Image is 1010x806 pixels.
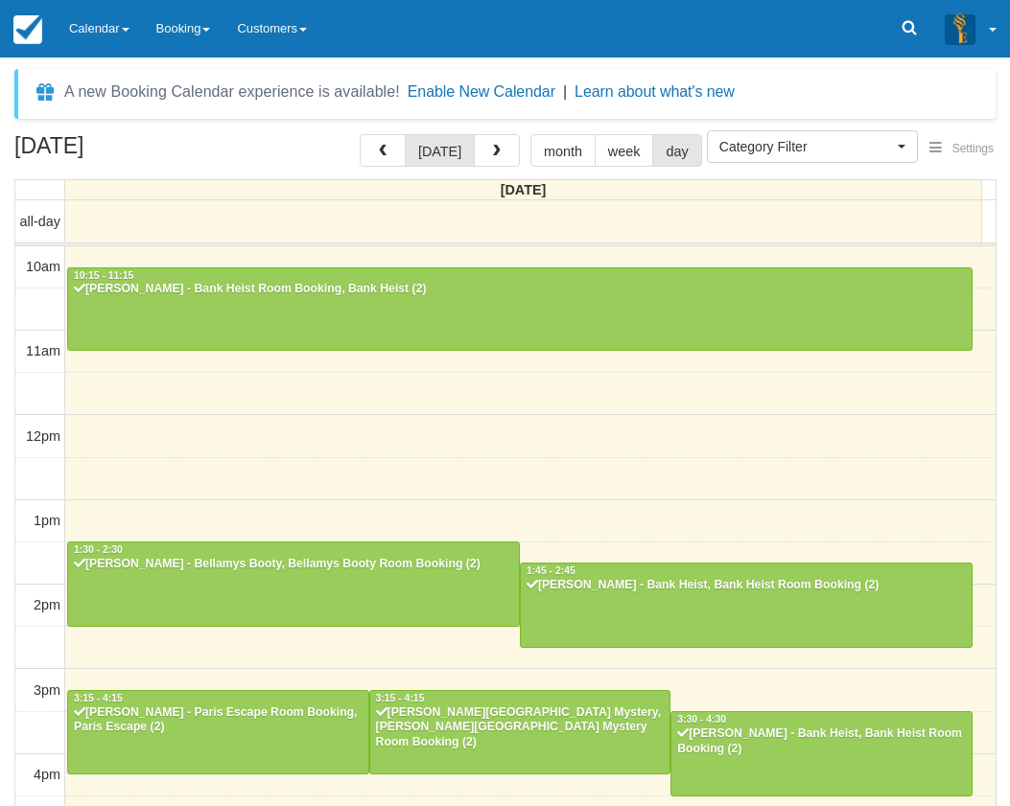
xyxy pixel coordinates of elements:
[74,693,123,703] span: 3:15 - 4:15
[34,597,60,612] span: 2pm
[563,83,567,100] span: |
[73,705,364,736] div: [PERSON_NAME] - Paris Escape Room Booking, Paris Escape (2)
[67,690,369,774] a: 3:15 - 4:15[PERSON_NAME] - Paris Escape Room Booking, Paris Escape (2)
[73,557,514,572] div: [PERSON_NAME] - Bellamys Booty, Bellamys Booty Room Booking (2)
[405,134,475,167] button: [DATE]
[652,134,701,167] button: day
[26,343,60,358] span: 11am
[670,711,973,795] a: 3:30 - 4:30[PERSON_NAME] - Bank Heist, Bank Heist Room Booking (2)
[14,134,257,170] h2: [DATE]
[64,81,400,104] div: A new Booking Calendar experience is available!
[34,682,60,698] span: 3pm
[34,513,60,528] span: 1pm
[526,578,967,593] div: [PERSON_NAME] - Bank Heist, Bank Heist Room Booking (2)
[520,563,973,647] a: 1:45 - 2:45[PERSON_NAME] - Bank Heist, Bank Heist Room Booking (2)
[527,565,575,576] span: 1:45 - 2:45
[73,282,967,297] div: [PERSON_NAME] - Bank Heist Room Booking, Bank Heist (2)
[575,83,735,100] a: Learn about what's new
[67,267,973,352] a: 10:15 - 11:15[PERSON_NAME] - Bank Heist Room Booking, Bank Heist (2)
[375,705,666,751] div: [PERSON_NAME][GEOGRAPHIC_DATA] Mystery, [PERSON_NAME][GEOGRAPHIC_DATA] Mystery Room Booking (2)
[26,259,60,274] span: 10am
[945,13,975,44] img: A3
[530,134,596,167] button: month
[74,270,133,281] span: 10:15 - 11:15
[501,182,547,197] span: [DATE]
[376,693,425,703] span: 3:15 - 4:15
[369,690,671,774] a: 3:15 - 4:15[PERSON_NAME][GEOGRAPHIC_DATA] Mystery, [PERSON_NAME][GEOGRAPHIC_DATA] Mystery Room Bo...
[719,137,893,156] span: Category Filter
[595,134,654,167] button: week
[952,142,994,155] span: Settings
[676,726,967,757] div: [PERSON_NAME] - Bank Heist, Bank Heist Room Booking (2)
[408,82,555,102] button: Enable New Calendar
[34,767,60,782] span: 4pm
[918,135,1005,163] button: Settings
[13,15,42,44] img: checkfront-main-nav-mini-logo.png
[20,214,60,229] span: all-day
[74,544,123,555] span: 1:30 - 2:30
[677,714,726,725] span: 3:30 - 4:30
[67,541,520,626] a: 1:30 - 2:30[PERSON_NAME] - Bellamys Booty, Bellamys Booty Room Booking (2)
[26,428,60,444] span: 12pm
[707,130,918,163] button: Category Filter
